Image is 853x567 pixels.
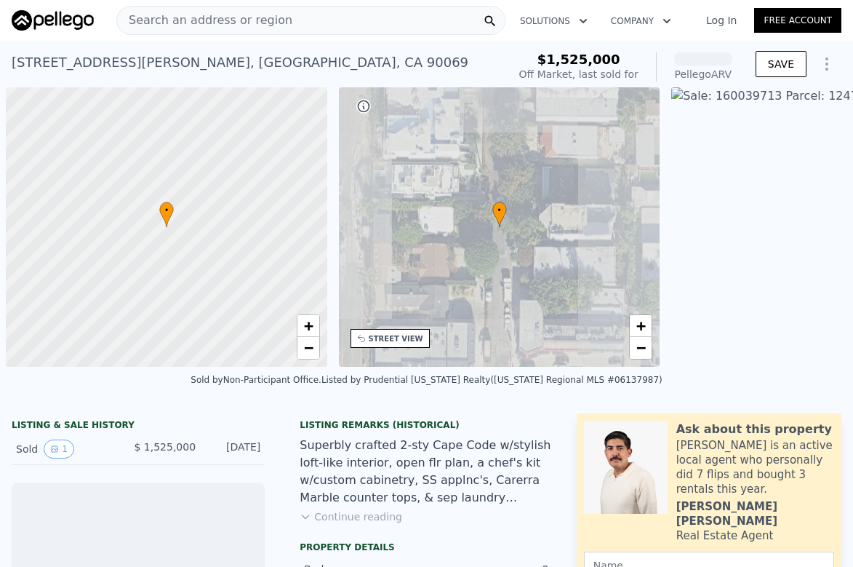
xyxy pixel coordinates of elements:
div: [PERSON_NAME] [PERSON_NAME] [676,499,834,528]
span: • [492,204,507,217]
img: Pellego [12,10,94,31]
span: + [636,317,646,335]
span: • [159,204,174,217]
span: − [303,338,313,357]
span: + [303,317,313,335]
span: $ 1,525,000 [134,441,196,453]
div: Listed by Prudential [US_STATE] Realty ([US_STATE] Regional MLS #06137987) [321,375,662,385]
a: Zoom out [630,337,652,359]
div: Off Market, last sold for [519,67,638,82]
a: Log In [689,13,754,28]
button: View historical data [44,440,74,459]
div: Sold [16,440,122,459]
div: Ask about this property [676,421,832,438]
div: [DATE] [207,440,260,459]
button: Company [599,8,683,34]
button: SAVE [756,51,806,77]
span: Search an address or region [117,12,292,29]
a: Free Account [754,8,841,33]
a: Zoom in [630,315,652,337]
button: Solutions [508,8,599,34]
span: − [636,338,646,357]
a: Zoom in [297,315,319,337]
button: Show Options [812,49,841,79]
div: Superbly crafted 2-sty Cape Code w/stylish loft-like interior, open flr plan, a chef's kit w/cust... [300,437,553,507]
a: Zoom out [297,337,319,359]
div: Listing Remarks (Historical) [300,419,553,431]
div: Pellego ARV [674,67,732,82]
div: Real Estate Agent [676,528,774,543]
div: Sold by Non-Participant Office . [191,375,321,385]
div: • [492,202,507,227]
span: $1,525,000 [537,52,620,67]
div: Property details [300,542,553,553]
div: [STREET_ADDRESS][PERSON_NAME] , [GEOGRAPHIC_DATA] , CA 90069 [12,52,468,73]
div: STREET VIEW [369,333,423,344]
div: [PERSON_NAME] is an active local agent who personally did 7 flips and bought 3 rentals this year. [676,438,834,496]
div: • [159,202,174,227]
div: LISTING & SALE HISTORY [12,419,265,434]
button: Continue reading [300,509,402,524]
